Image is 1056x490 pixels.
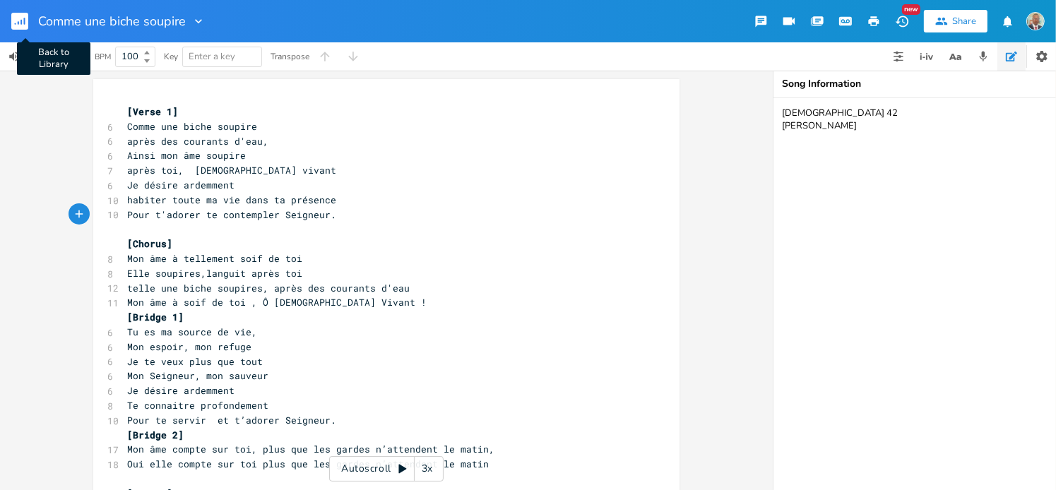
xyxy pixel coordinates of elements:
span: [Chorus] [127,237,172,250]
div: Key [164,52,178,61]
span: Tu es ma source de vie, [127,325,257,338]
span: Oui elle compte sur toi plus que les gardes n’attendent le matin [127,458,489,470]
div: Share [952,15,976,28]
span: [Verse 1] [127,105,178,118]
span: Mon âme à soif de toi , Ô [DEMOGRAPHIC_DATA] Vivant ! [127,296,427,309]
button: Share [924,10,987,32]
div: Song Information [782,79,1048,89]
span: Mon espoir, mon refuge [127,340,251,353]
button: New [888,8,916,34]
span: habiter toute ma vie dans ta présence [127,193,336,206]
span: Pour te servir et t’adorer Seigneur. [127,414,336,426]
textarea: [DEMOGRAPHIC_DATA] 42 [PERSON_NAME] [773,98,1056,490]
span: Je te veux plus que tout [127,355,263,368]
span: Je désire ardemment [127,384,235,397]
span: Mon âme à tellement soif de toi [127,252,302,265]
div: Autoscroll [329,456,444,482]
span: [Bridge 2] [127,429,184,441]
div: New [902,4,920,15]
span: [Bridge 1] [127,311,184,323]
span: après toi, [DEMOGRAPHIC_DATA] vivant [127,164,336,177]
span: Je désire ardemment [127,179,235,191]
span: Mon âme compte sur toi, plus que les gardes n’attendent le matin, [127,443,494,455]
span: Te connaitre profondement [127,399,268,412]
div: Transpose [271,52,309,61]
div: BPM [95,53,111,61]
img: NODJIBEYE CHERUBIN [1026,12,1045,30]
div: 3x [415,456,440,482]
span: Ainsi mon âme soupire [127,149,246,162]
span: Mon Seigneur, mon sauveur [127,369,268,382]
span: Pour t'adorer te contempler Seigneur. [127,208,336,221]
span: Comme une biche soupire [127,120,257,133]
button: Back to Library [11,4,40,38]
span: Comme une biche soupire [38,15,186,28]
span: après des courants d'eau, [127,135,268,148]
span: Enter a key [189,50,235,63]
span: telle une biche soupires, après des courants d'eau [127,282,410,294]
span: Elle soupires,languit après toi [127,267,302,280]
